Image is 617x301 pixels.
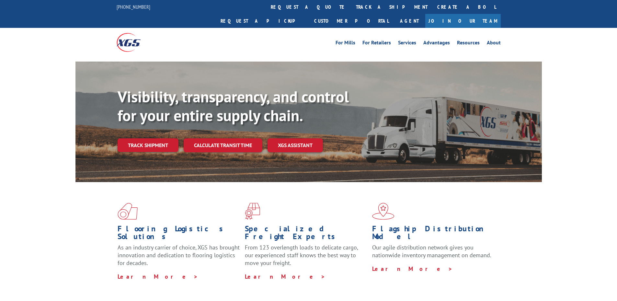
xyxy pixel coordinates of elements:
a: For Mills [336,40,355,47]
h1: Flooring Logistics Solutions [118,225,240,244]
span: Our agile distribution network gives you nationwide inventory management on demand. [372,244,491,259]
img: xgs-icon-focused-on-flooring-red [245,203,260,220]
h1: Flagship Distribution Model [372,225,495,244]
a: Learn More > [245,273,326,280]
a: Track shipment [118,138,178,152]
a: Advantages [423,40,450,47]
span: As an industry carrier of choice, XGS has brought innovation and dedication to flooring logistics... [118,244,240,267]
a: Learn More > [372,265,453,272]
a: Join Our Team [425,14,501,28]
a: Resources [457,40,480,47]
p: From 123 overlength loads to delicate cargo, our experienced staff knows the best way to move you... [245,244,367,272]
a: Customer Portal [309,14,394,28]
a: XGS ASSISTANT [268,138,323,152]
a: Calculate transit time [184,138,262,152]
img: xgs-icon-flagship-distribution-model-red [372,203,394,220]
a: For Retailers [362,40,391,47]
a: Services [398,40,416,47]
a: [PHONE_NUMBER] [117,4,150,10]
h1: Specialized Freight Experts [245,225,367,244]
a: Agent [394,14,425,28]
a: Request a pickup [216,14,309,28]
a: Learn More > [118,273,198,280]
b: Visibility, transparency, and control for your entire supply chain. [118,87,349,125]
a: About [487,40,501,47]
img: xgs-icon-total-supply-chain-intelligence-red [118,203,138,220]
